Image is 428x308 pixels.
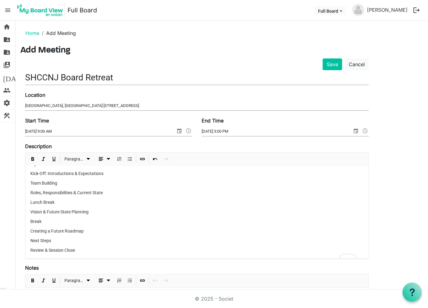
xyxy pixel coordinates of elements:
[115,277,124,284] button: Numbered List
[39,277,48,284] button: Italic
[30,218,364,225] p: Break
[323,58,342,70] button: Save
[137,153,148,166] div: Insert Link
[38,274,49,287] div: Italic
[25,91,45,99] label: Location
[30,199,364,206] p: Lunch Break
[30,247,364,254] p: Review & Session Close
[3,46,11,58] span: folder_shared
[114,153,124,166] div: Numbered List
[94,274,114,287] div: Alignments
[28,274,38,287] div: Bold
[3,71,27,84] span: [DATE]
[352,127,360,135] span: select
[25,117,49,124] label: Start Time
[114,274,124,287] div: Numbered List
[25,143,52,150] label: Description
[63,277,93,284] button: Paragraph dropdownbutton
[3,21,11,33] span: home
[68,4,97,16] a: Full Board
[94,153,114,166] div: Alignments
[3,84,11,96] span: people
[150,153,160,166] div: Undo
[49,153,59,166] div: Underline
[202,117,224,124] label: End Time
[25,123,369,268] div: To enrich screen reader interactions, please activate Accessibility in Grammarly extension settings
[95,155,113,163] button: dropdownbutton
[30,190,364,196] p: Roles, Responsibilities & Current State
[30,228,364,234] p: Creating a Future Roadmap
[124,274,135,287] div: Bulleted List
[25,70,369,85] input: Title
[176,127,183,135] span: select
[38,153,49,166] div: Italic
[63,155,93,163] button: Paragraph dropdownbutton
[65,277,85,284] span: Paragraph
[195,296,233,302] a: © 2025 - Societ
[124,153,135,166] div: Bulleted List
[20,45,423,56] h3: Add Meeting
[137,274,148,287] div: Insert Link
[138,155,147,163] button: Insert Link
[314,6,346,15] button: Full Board dropdownbutton
[30,209,364,215] p: Vision & Future State Planning
[30,237,364,244] p: Next Steps
[15,2,65,18] img: My Board View Logo
[138,277,147,284] button: Insert Link
[352,4,365,16] img: no-profile-picture.svg
[65,155,85,163] span: Paragraph
[126,155,134,163] button: Bulleted List
[28,153,38,166] div: Bold
[61,274,94,287] div: Formats
[50,277,58,284] button: Underline
[115,155,124,163] button: Numbered List
[49,274,59,287] div: Underline
[95,277,113,284] button: dropdownbutton
[151,155,159,163] button: Undo
[50,155,58,163] button: Underline
[29,277,37,284] button: Bold
[29,155,37,163] button: Bold
[30,180,364,186] p: Team Building
[25,264,39,272] label: Notes
[39,155,48,163] button: Italic
[3,33,11,46] span: folder_shared
[25,30,39,36] a: Home
[15,2,68,18] a: My Board View Logo
[3,59,11,71] span: switch_account
[3,97,11,109] span: settings
[2,4,14,16] span: menu
[3,109,11,122] span: construction
[126,277,134,284] button: Bulleted List
[61,153,94,166] div: Formats
[365,4,410,16] a: [PERSON_NAME]
[345,58,369,70] a: Cancel
[39,29,76,37] li: Add Meeting
[30,170,364,177] p: Kick-Off: Introductions & Expectations
[410,4,423,17] button: logout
